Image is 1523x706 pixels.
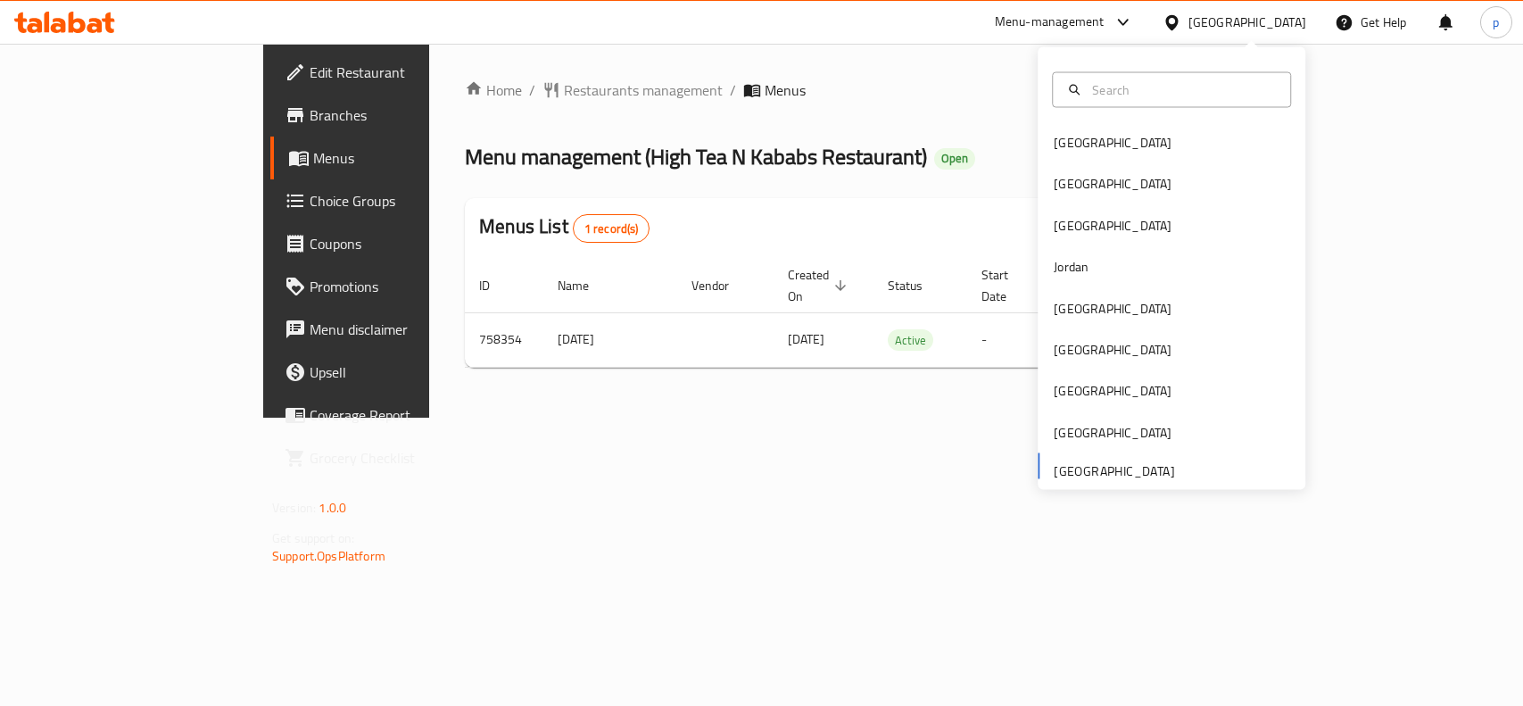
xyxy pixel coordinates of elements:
span: Promotions [310,276,503,297]
span: Restaurants management [564,79,723,101]
span: Edit Restaurant [310,62,503,83]
table: enhanced table [465,259,1345,368]
div: [GEOGRAPHIC_DATA] [1054,381,1171,401]
span: Branches [310,104,503,126]
a: Promotions [270,265,517,308]
span: 1 record(s) [574,220,650,237]
span: Status [888,275,946,296]
div: [GEOGRAPHIC_DATA] [1188,12,1306,32]
span: ID [479,275,513,296]
span: Menus [765,79,806,101]
span: Menu management ( High Tea N Kababs Restaurant ) [465,137,927,177]
a: Edit Restaurant [270,51,517,94]
span: Start Date [981,264,1031,307]
span: Choice Groups [310,190,503,212]
div: [GEOGRAPHIC_DATA] [1054,422,1171,442]
span: Name [558,275,612,296]
span: Coupons [310,233,503,254]
span: 1.0.0 [319,496,346,519]
span: Created On [788,264,852,307]
span: Menu disclaimer [310,319,503,340]
a: Branches [270,94,517,137]
a: Menu disclaimer [270,308,517,351]
h2: Menus List [479,213,650,243]
a: Choice Groups [270,179,517,222]
span: p [1493,12,1499,32]
div: Open [934,148,975,170]
div: [GEOGRAPHIC_DATA] [1054,174,1171,194]
li: / [529,79,535,101]
span: Vendor [691,275,752,296]
a: Menus [270,137,517,179]
span: Upsell [310,361,503,383]
td: [DATE] [543,312,677,367]
div: Menu-management [995,12,1105,33]
div: [GEOGRAPHIC_DATA] [1054,215,1171,235]
div: Total records count [573,214,650,243]
span: [DATE] [788,328,824,351]
nav: breadcrumb [465,79,1224,101]
span: Active [888,330,933,351]
a: Upsell [270,351,517,394]
input: Search [1085,79,1279,99]
span: Version: [272,496,316,519]
div: Jordan [1054,257,1088,277]
td: - [967,312,1053,367]
div: [GEOGRAPHIC_DATA] [1054,298,1171,318]
a: Coverage Report [270,394,517,436]
div: Active [888,329,933,351]
a: Coupons [270,222,517,265]
a: Support.OpsPlatform [272,544,385,568]
a: Grocery Checklist [270,436,517,479]
div: [GEOGRAPHIC_DATA] [1054,133,1171,153]
span: Open [934,151,975,166]
a: Restaurants management [542,79,723,101]
span: Grocery Checklist [310,447,503,469]
div: [GEOGRAPHIC_DATA] [1054,340,1171,360]
li: / [730,79,736,101]
span: Get support on: [272,527,354,550]
span: Coverage Report [310,404,503,426]
span: Menus [313,147,503,169]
